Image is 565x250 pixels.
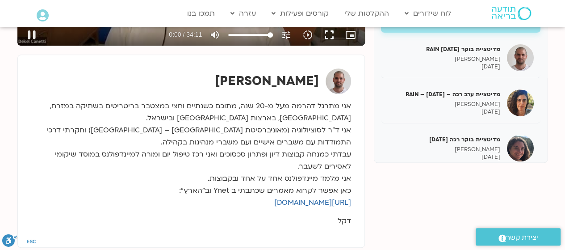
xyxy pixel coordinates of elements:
a: יצירת קשר [476,228,561,246]
a: לוח שידורים [400,5,456,22]
img: מדיטציית בוקר רכה 13/7/25 [507,135,534,161]
a: ההקלטות שלי [340,5,393,22]
h5: מדיטציית בוקר RAIN [DATE] [388,45,500,53]
h5: מדיטציית ערב רכה – RAIN – [DATE] [388,90,500,98]
p: [PERSON_NAME] [388,101,500,108]
p: דקל [31,215,351,227]
strong: [PERSON_NAME] [215,72,319,89]
p: [DATE] [388,108,500,116]
img: תודעה בריאה [492,7,531,20]
a: תמכו בנו [183,5,219,22]
img: מדיטציית בוקר RAIN 10.7.25 [507,44,534,71]
a: עזרה [226,5,260,22]
img: דקל קנטי [326,68,351,94]
a: קורסים ופעילות [267,5,333,22]
p: [PERSON_NAME] [388,146,500,153]
img: מדיטציית ערב רכה – RAIN – 10.7.25 [507,89,534,116]
p: [DATE] [388,63,500,71]
p: [DATE] [388,153,500,161]
h5: מדיטציית בוקר רכה [DATE] [388,136,500,144]
a: [URL][DOMAIN_NAME] [274,198,351,208]
p: [PERSON_NAME] [388,55,500,63]
span: יצירת קשר [506,232,538,244]
p: אני מתרגל דהרמה מעל מ-20 שנה, מתוכם כשנתיים וחצי במצטבר בריטריטים בשתיקה במזרח, [GEOGRAPHIC_DATA]... [31,100,351,209]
